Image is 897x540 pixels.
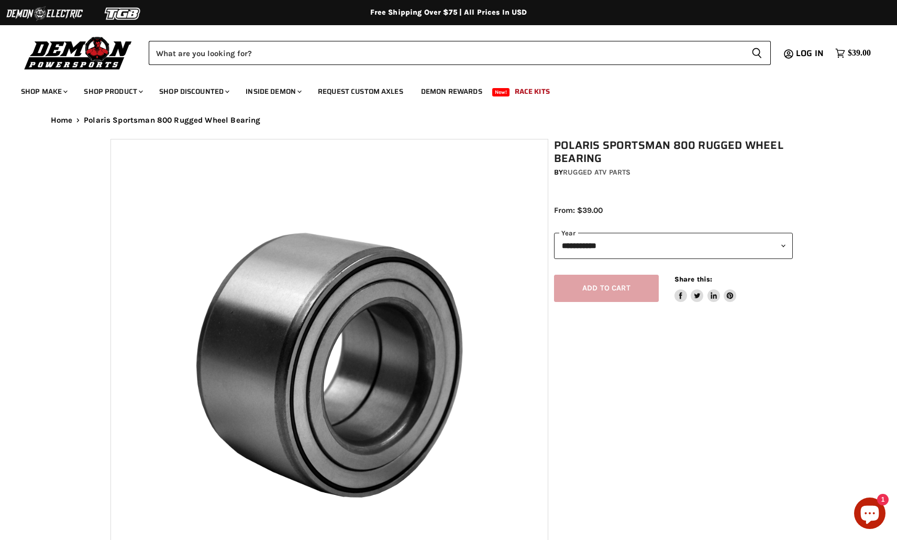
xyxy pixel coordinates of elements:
img: Demon Electric Logo 2 [5,4,84,24]
span: From: $39.00 [554,206,603,215]
div: Free Shipping Over $75 | All Prices In USD [30,8,868,17]
span: $39.00 [848,48,871,58]
a: Home [51,116,73,125]
img: Demon Powersports [21,34,136,71]
img: TGB Logo 2 [84,4,162,24]
nav: Breadcrumbs [30,116,868,125]
form: Product [149,41,771,65]
span: Log in [796,47,824,60]
select: year [554,233,793,258]
input: Search [149,41,743,65]
span: Share this: [674,275,712,283]
aside: Share this: [674,275,737,303]
a: Log in [791,49,830,58]
h1: Polaris Sportsman 800 Rugged Wheel Bearing [554,139,793,165]
button: Search [743,41,771,65]
div: by [554,167,793,178]
a: Request Custom Axles [310,81,411,102]
a: Rugged ATV Parts [563,168,630,177]
ul: Main menu [13,77,868,102]
a: Shop Product [76,81,149,102]
span: Polaris Sportsman 800 Rugged Wheel Bearing [84,116,260,125]
span: New! [492,88,510,96]
a: Shop Make [13,81,74,102]
a: $39.00 [830,46,876,61]
a: Shop Discounted [151,81,236,102]
a: Inside Demon [238,81,308,102]
a: Race Kits [507,81,558,102]
inbox-online-store-chat: Shopify online store chat [851,498,889,532]
a: Demon Rewards [413,81,490,102]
